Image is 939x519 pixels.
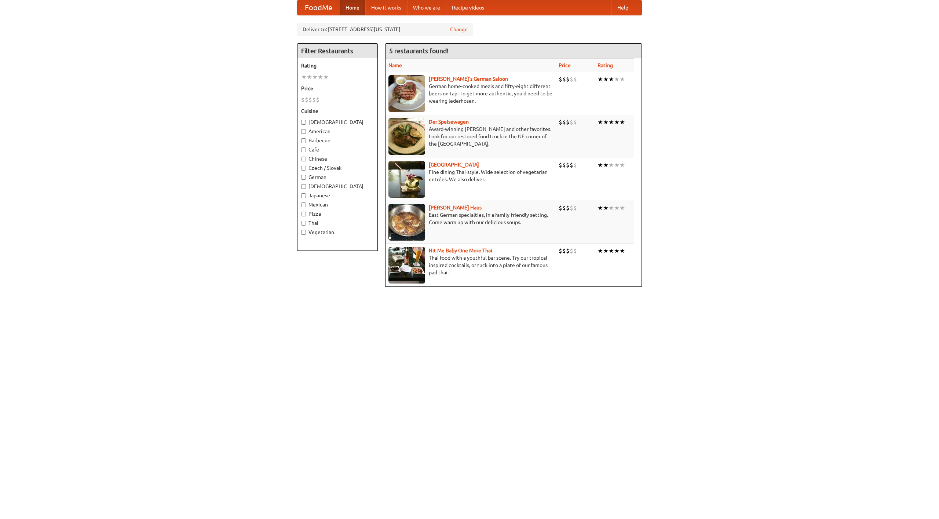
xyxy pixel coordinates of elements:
label: Vegetarian [301,229,374,236]
img: esthers.jpg [388,75,425,112]
label: Czech / Slovak [301,164,374,172]
img: kohlhaus.jpg [388,204,425,241]
li: ★ [614,118,620,126]
li: ★ [318,73,323,81]
ng-pluralize: 5 restaurants found! [389,47,449,54]
li: ★ [598,161,603,169]
a: Recipe videos [446,0,490,15]
li: ★ [614,161,620,169]
h5: Price [301,85,374,92]
p: Award-winning [PERSON_NAME] and other favorites. Look for our restored food truck in the NE corne... [388,125,553,147]
input: German [301,175,306,180]
a: [PERSON_NAME] Haus [429,205,482,211]
a: [PERSON_NAME]'s German Saloon [429,76,508,82]
li: $ [573,161,577,169]
li: ★ [598,118,603,126]
li: $ [566,161,570,169]
li: $ [559,247,562,255]
li: $ [570,247,573,255]
li: ★ [620,247,625,255]
li: ★ [620,118,625,126]
input: Thai [301,221,306,226]
a: Who we are [407,0,446,15]
a: Name [388,62,402,68]
input: [DEMOGRAPHIC_DATA] [301,120,306,125]
li: $ [570,161,573,169]
li: $ [316,96,319,104]
input: Barbecue [301,138,306,143]
li: $ [566,75,570,83]
li: $ [559,204,562,212]
label: Pizza [301,210,374,218]
h5: Rating [301,62,374,69]
li: $ [562,247,566,255]
label: American [301,128,374,135]
li: ★ [603,118,609,126]
li: $ [559,161,562,169]
input: [DEMOGRAPHIC_DATA] [301,184,306,189]
li: $ [562,161,566,169]
input: Cafe [301,147,306,152]
li: ★ [598,247,603,255]
li: $ [305,96,308,104]
li: ★ [620,204,625,212]
input: Japanese [301,193,306,198]
li: ★ [603,75,609,83]
li: $ [566,118,570,126]
li: ★ [609,75,614,83]
li: ★ [312,73,318,81]
li: $ [573,204,577,212]
a: [GEOGRAPHIC_DATA] [429,162,479,168]
label: Barbecue [301,137,374,144]
li: ★ [301,73,307,81]
li: ★ [620,161,625,169]
h4: Filter Restaurants [297,44,377,58]
li: $ [562,75,566,83]
a: Der Speisewagen [429,119,469,125]
li: ★ [603,161,609,169]
li: $ [559,75,562,83]
li: ★ [307,73,312,81]
li: ★ [609,118,614,126]
a: Help [611,0,634,15]
a: FoodMe [297,0,340,15]
label: Japanese [301,192,374,199]
li: ★ [614,247,620,255]
input: Pizza [301,212,306,216]
li: $ [562,204,566,212]
p: East German specialties, in a family-friendly setting. Come warm up with our delicious soups. [388,211,553,226]
li: $ [559,118,562,126]
li: $ [566,204,570,212]
li: $ [562,118,566,126]
li: ★ [609,161,614,169]
label: Mexican [301,201,374,208]
a: Home [340,0,365,15]
li: ★ [598,75,603,83]
li: $ [573,118,577,126]
label: Thai [301,219,374,227]
div: Deliver to: [STREET_ADDRESS][US_STATE] [297,23,473,36]
li: $ [570,75,573,83]
img: babythai.jpg [388,247,425,284]
input: Chinese [301,157,306,161]
li: $ [573,247,577,255]
input: Mexican [301,202,306,207]
a: Rating [598,62,613,68]
p: Fine dining Thai-style. Wide selection of vegetarian entrées. We also deliver. [388,168,553,183]
li: $ [308,96,312,104]
a: Price [559,62,571,68]
li: $ [570,118,573,126]
label: [DEMOGRAPHIC_DATA] [301,183,374,190]
li: ★ [609,204,614,212]
li: $ [301,96,305,104]
label: [DEMOGRAPHIC_DATA] [301,118,374,126]
label: German [301,173,374,181]
a: Hit Me Baby One More Thai [429,248,492,253]
li: ★ [614,75,620,83]
p: German home-cooked meals and fifty-eight different beers on tap. To get more authentic, you'd nee... [388,83,553,105]
img: speisewagen.jpg [388,118,425,155]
